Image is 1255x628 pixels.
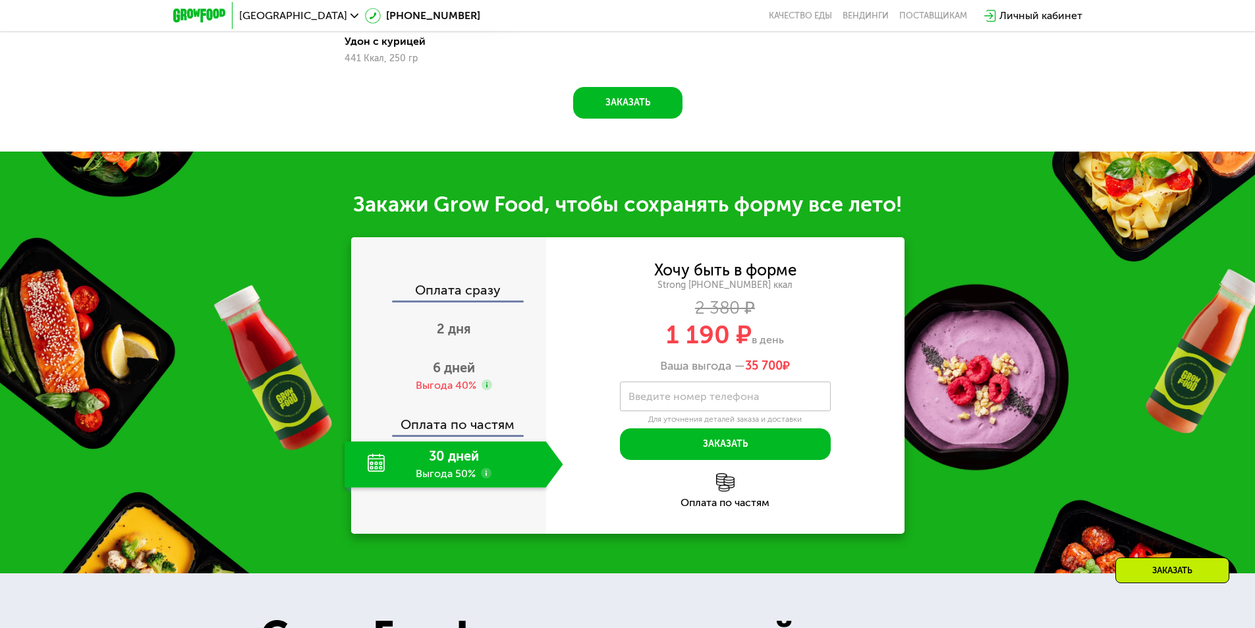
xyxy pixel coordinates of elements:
div: Выгода 40% [416,378,476,393]
span: 35 700 [745,358,783,373]
button: Заказать [573,87,683,119]
span: [GEOGRAPHIC_DATA] [239,11,347,21]
span: 2 дня [437,321,471,337]
div: Ваша выгода — [546,359,905,374]
div: 441 Ккал, 250 гр [345,53,511,64]
div: Оплата по частям [352,405,546,435]
a: Вендинги [843,11,889,21]
div: Strong [PHONE_NUMBER] ккал [546,279,905,291]
button: Заказать [620,428,831,460]
span: в день [752,333,784,346]
img: l6xcnZfty9opOoJh.png [716,473,735,492]
a: Качество еды [769,11,832,21]
span: 1 190 ₽ [666,320,752,350]
div: Для уточнения деталей заказа и доставки [620,414,831,425]
span: ₽ [745,359,790,374]
div: Заказать [1115,557,1229,583]
div: Удон с курицей [345,35,522,48]
div: Хочу быть в форме [654,263,796,277]
div: поставщикам [899,11,967,21]
div: Оплата по частям [546,498,905,508]
div: Личный кабинет [999,8,1082,24]
label: Введите номер телефона [628,393,759,400]
div: 2 380 ₽ [546,301,905,316]
span: 6 дней [433,360,475,376]
div: Оплата сразу [352,283,546,300]
a: [PHONE_NUMBER] [365,8,480,24]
